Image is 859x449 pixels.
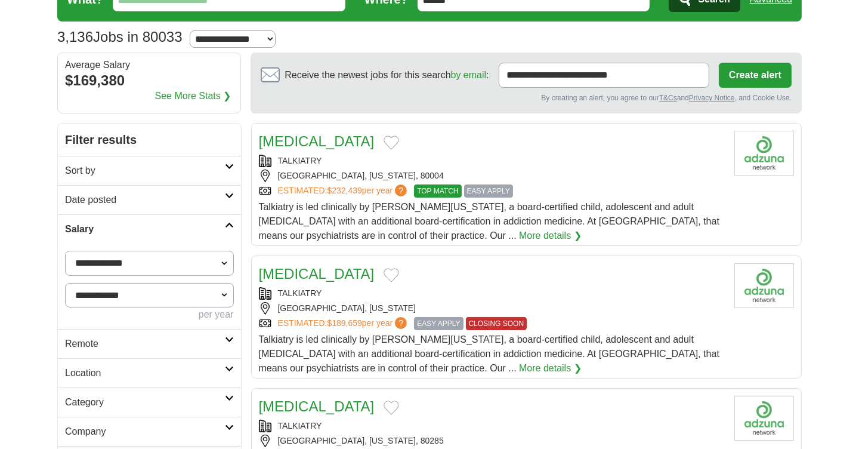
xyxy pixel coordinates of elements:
span: Talkiatry is led clinically by [PERSON_NAME][US_STATE], a board-certified child, adolescent and a... [259,202,719,241]
h2: Location [65,366,225,380]
a: Remote [58,329,241,358]
div: per year [65,307,234,322]
a: [MEDICAL_DATA] [259,266,375,282]
span: EASY APPLY [414,317,463,330]
span: CLOSING SOON [466,317,527,330]
h2: Salary [65,222,225,236]
a: Date posted [58,185,241,214]
a: Company [58,417,241,446]
a: T&Cs [659,94,677,102]
button: Add to favorite jobs [384,268,399,282]
a: ESTIMATED:$189,659per year? [278,317,410,330]
span: Receive the newest jobs for this search : [285,68,489,82]
h2: Remote [65,337,225,351]
h2: Sort by [65,164,225,178]
h2: Category [65,395,225,410]
div: TALKIATRY [259,287,725,300]
button: Add to favorite jobs [384,136,399,150]
span: Talkiatry is led clinically by [PERSON_NAME][US_STATE], a board-certified child, adolescent and a... [259,334,719,373]
a: More details ❯ [519,361,582,376]
span: ? [395,184,407,196]
a: Sort by [58,156,241,185]
img: Company logo [734,396,794,441]
div: [GEOGRAPHIC_DATA], [US_STATE], 80004 [259,170,725,182]
a: by email [451,70,487,80]
span: ? [395,317,407,329]
a: Location [58,358,241,388]
a: [MEDICAL_DATA] [259,133,375,149]
button: Create alert [719,63,792,88]
img: Company logo [734,263,794,308]
h2: Company [65,425,225,439]
span: $189,659 [327,318,361,328]
button: Add to favorite jobs [384,401,399,415]
div: Average Salary [65,60,233,70]
a: ESTIMATED:$232,439per year? [278,184,410,198]
span: EASY APPLY [464,184,513,198]
a: Category [58,388,241,417]
h1: Jobs in 80033 [57,29,183,45]
a: See More Stats ❯ [155,89,231,103]
h2: Date posted [65,193,225,207]
a: Privacy Notice [689,94,735,102]
div: By creating an alert, you agree to our and , and Cookie Use. [261,93,792,103]
h2: Filter results [58,124,241,156]
div: TALKIATRY [259,155,725,167]
a: More details ❯ [519,229,582,243]
div: [GEOGRAPHIC_DATA], [US_STATE], 80285 [259,435,725,447]
div: TALKIATRY [259,420,725,432]
div: $169,380 [65,70,233,91]
img: Company logo [734,131,794,176]
span: $232,439 [327,186,361,195]
span: TOP MATCH [414,184,461,198]
div: [GEOGRAPHIC_DATA], [US_STATE] [259,302,725,315]
a: Salary [58,214,241,244]
span: 3,136 [57,26,93,48]
a: [MEDICAL_DATA] [259,398,375,414]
